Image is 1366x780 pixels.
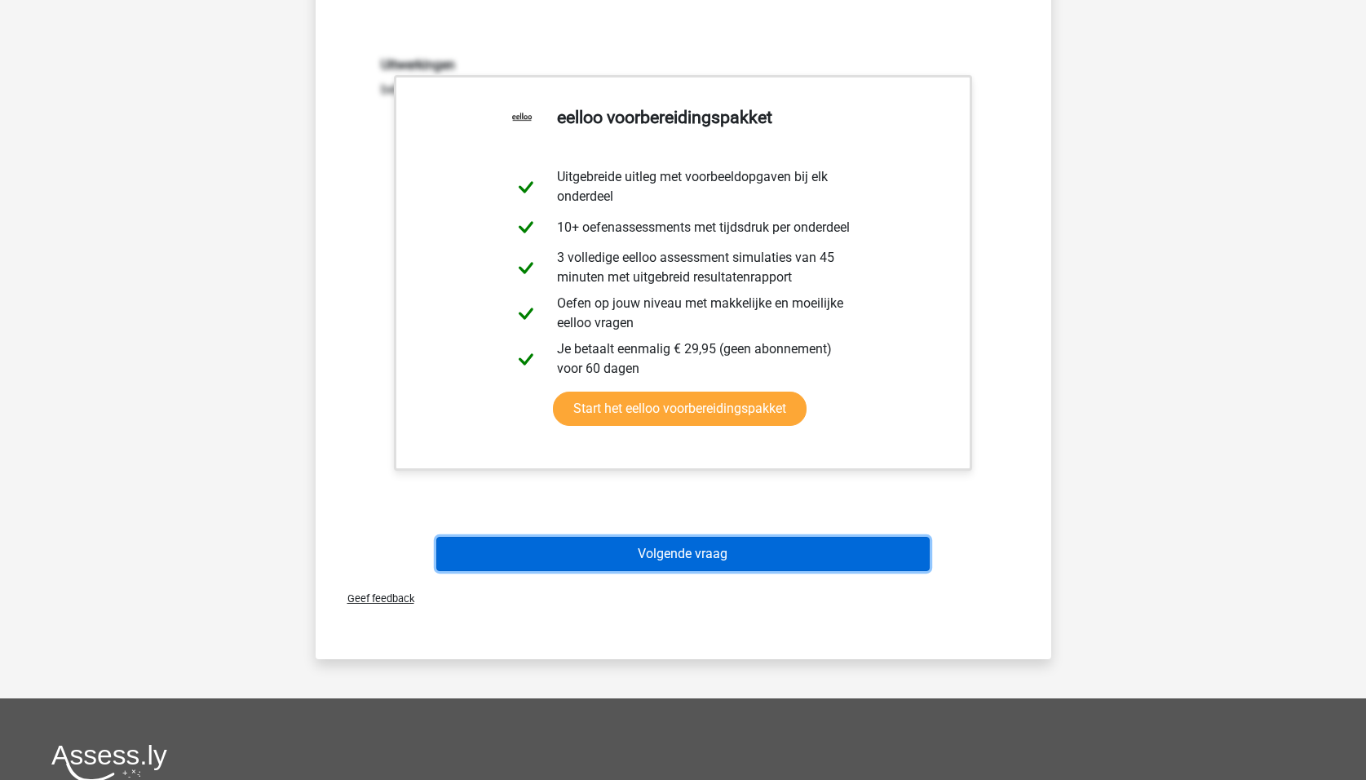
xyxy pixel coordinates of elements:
button: Volgende vraag [436,537,930,571]
div: belangrijk is een synoniem van significant | woedend is een synoniem van furieus [369,57,998,99]
a: Start het eelloo voorbereidingspakket [553,392,807,426]
span: Geef feedback [334,592,414,605]
h6: Uitwerkingen [381,57,986,73]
